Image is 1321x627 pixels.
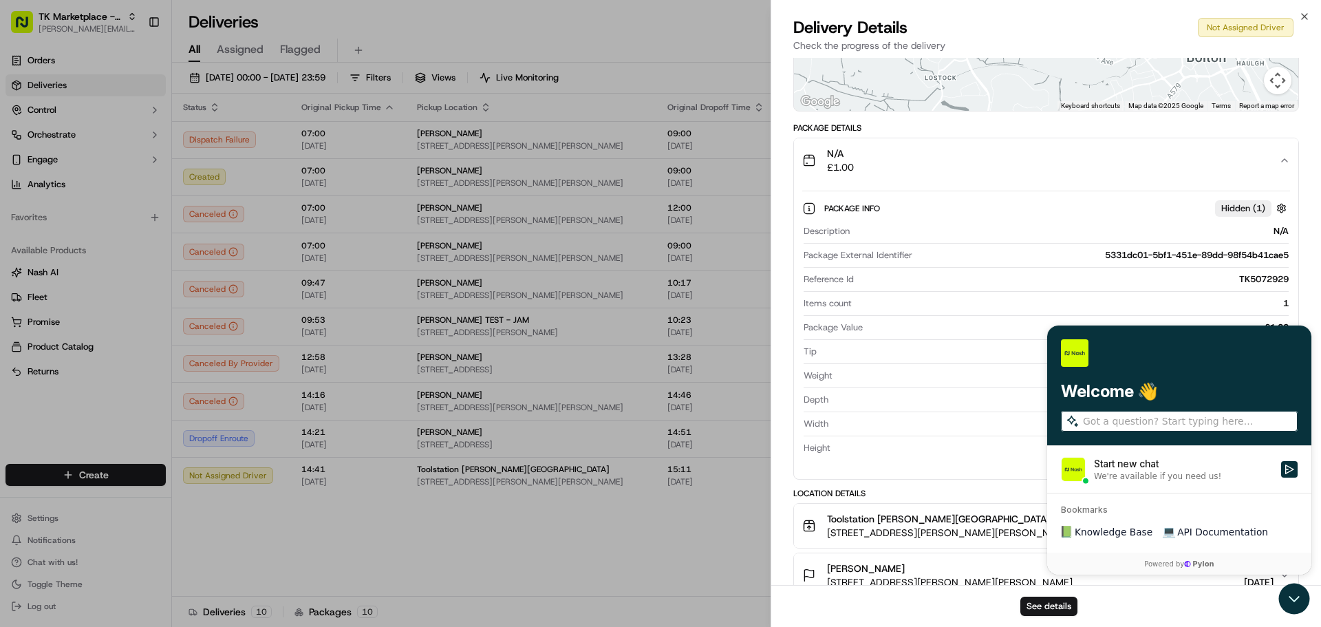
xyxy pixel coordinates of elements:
div: N/A [855,225,1289,237]
span: Items count [804,297,852,310]
span: Depth [804,394,828,406]
div: Package Details [793,123,1299,134]
span: [STREET_ADDRESS][PERSON_NAME][PERSON_NAME] [827,526,1073,540]
span: [PERSON_NAME] [827,562,905,575]
span: 15:11 [1244,562,1274,575]
span: 14:41 [1244,512,1274,526]
div: 1 [857,297,1289,310]
span: Width [804,418,828,430]
p: Welcome 👋 [14,55,250,77]
button: See details [1020,597,1077,616]
span: API Documentation [130,200,221,213]
div: We're available if you need us! [47,145,174,156]
button: Keyboard shortcuts [1061,101,1120,111]
span: Package Info [824,203,883,214]
button: Toolstation [PERSON_NAME][GEOGRAPHIC_DATA][STREET_ADDRESS][PERSON_NAME][PERSON_NAME]14:41[DATE] [794,504,1298,548]
button: Map camera controls [1264,67,1291,94]
button: Hidden (1) [1215,200,1290,217]
div: 15 cm [834,418,1289,430]
span: N/A [827,147,854,160]
div: 📗 [14,201,25,212]
button: Open customer support [2,2,33,33]
span: Map data ©2025 Google [1128,102,1203,109]
span: Description [804,225,850,237]
div: N/A£1.00 [794,182,1298,479]
span: Tip [804,346,817,358]
button: N/A£1.00 [794,138,1298,182]
span: Package Value [804,321,863,334]
div: 15 cm [836,442,1289,454]
div: Location Details [793,488,1299,499]
button: Start new chat [234,136,250,152]
span: [STREET_ADDRESS][PERSON_NAME][PERSON_NAME] [827,575,1073,589]
span: Package External Identifier [804,249,912,262]
button: [PERSON_NAME][STREET_ADDRESS][PERSON_NAME][PERSON_NAME]15:11[DATE] [794,553,1298,597]
div: Start new chat [47,131,226,145]
input: Got a question? Start typing here... [36,89,248,103]
div: 5331dc01-5bf1-451e-89dd-98f54b41cae5 [918,249,1289,262]
span: Weight [804,370,833,382]
a: Report a map error [1239,102,1294,109]
p: Check the progress of the delivery [793,39,1299,52]
span: Toolstation [PERSON_NAME][GEOGRAPHIC_DATA] [827,512,1050,526]
span: Pylon [137,233,167,244]
a: 📗Knowledge Base [8,194,111,219]
span: Height [804,442,830,454]
div: £0.00 [822,346,1289,358]
div: 5 kg [838,370,1289,382]
a: 💻API Documentation [111,194,226,219]
div: TK5072929 [859,273,1289,286]
a: Terms (opens in new tab) [1212,102,1231,109]
span: £1.00 [827,160,854,174]
span: [DATE] [1244,526,1274,540]
a: Open this area in Google Maps (opens a new window) [797,93,843,111]
div: 💻 [116,201,127,212]
a: Powered byPylon [97,233,167,244]
span: Reference Id [804,273,854,286]
span: [DATE] [1244,575,1274,589]
img: Google [797,93,843,111]
span: Delivery Details [793,17,907,39]
span: Hidden ( 1 ) [1221,202,1265,215]
div: 20 cm [834,394,1289,406]
img: Nash [14,14,41,41]
span: Knowledge Base [28,200,105,213]
div: £1.00 [868,321,1289,334]
img: 1736555255976-a54dd68f-1ca7-489b-9aae-adbdc363a1c4 [14,131,39,156]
